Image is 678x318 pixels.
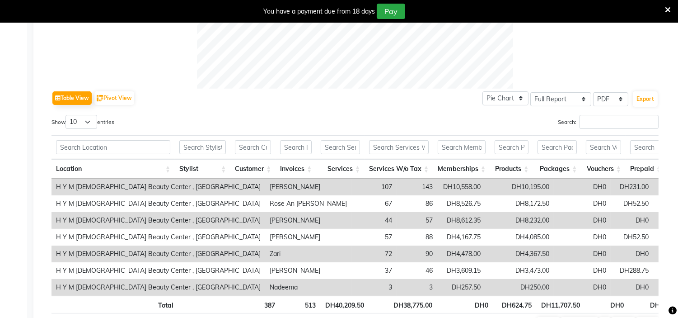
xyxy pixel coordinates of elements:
td: Rose An [PERSON_NAME] [265,195,351,212]
td: DH0 [611,279,653,296]
input: Search Vouchers [586,140,621,154]
th: Invoices: activate to sort column ascending [276,159,316,179]
input: Search Location [56,140,170,154]
th: Stylist: activate to sort column ascending [175,159,230,179]
td: H Y M [DEMOGRAPHIC_DATA] Beauty Center , [GEOGRAPHIC_DATA] [51,279,265,296]
td: DH250.00 [485,279,554,296]
th: 513 [280,296,320,313]
td: 46 [397,262,437,279]
input: Search Packages [538,140,577,154]
td: DH0 [611,246,653,262]
td: DH10,558.00 [437,179,485,195]
th: DH624.75 [493,296,536,313]
td: H Y M [DEMOGRAPHIC_DATA] Beauty Center , [GEOGRAPHIC_DATA] [51,195,265,212]
td: DH52.50 [611,229,653,246]
img: pivot.png [97,95,103,102]
input: Search Invoices [280,140,312,154]
td: 86 [397,195,437,212]
th: Services: activate to sort column ascending [316,159,365,179]
td: DH8,612.35 [437,212,485,229]
td: H Y M [DEMOGRAPHIC_DATA] Beauty Center , [GEOGRAPHIC_DATA] [51,246,265,262]
td: 37 [351,262,397,279]
label: Search: [558,115,659,129]
th: DH0 [584,296,628,313]
th: DH0 [628,296,668,313]
td: DH4,085.00 [485,229,554,246]
button: Table View [52,91,92,105]
td: DH4,167.75 [437,229,485,246]
th: Location: activate to sort column ascending [51,159,175,179]
th: DH38,775.00 [369,296,436,313]
input: Search Services [321,140,360,154]
th: Total [51,296,178,313]
td: 90 [397,246,437,262]
td: DH0 [554,246,611,262]
td: Nadeema [265,279,351,296]
td: 44 [351,212,397,229]
select: Showentries [65,115,97,129]
td: 107 [351,179,397,195]
th: DH0 [437,296,493,313]
td: Zari [265,246,351,262]
button: Pivot View [94,91,134,105]
td: 57 [397,212,437,229]
td: DH0 [554,212,611,229]
td: H Y M [DEMOGRAPHIC_DATA] Beauty Center , [GEOGRAPHIC_DATA] [51,212,265,229]
td: 72 [351,246,397,262]
td: DH0 [554,279,611,296]
td: DH8,232.00 [485,212,554,229]
input: Search Customer [235,140,271,154]
td: 143 [397,179,437,195]
input: Search Stylist [179,140,226,154]
td: DH0 [611,212,653,229]
td: H Y M [DEMOGRAPHIC_DATA] Beauty Center , [GEOGRAPHIC_DATA] [51,229,265,246]
input: Search Memberships [438,140,486,154]
td: DH0 [554,179,611,195]
td: DH0 [554,229,611,246]
label: Show entries [51,115,114,129]
input: Search Prepaid [630,140,661,154]
th: Packages: activate to sort column ascending [533,159,581,179]
td: DH4,367.50 [485,246,554,262]
th: Customer: activate to sort column ascending [230,159,276,179]
td: DH0 [554,262,611,279]
td: H Y M [DEMOGRAPHIC_DATA] Beauty Center , [GEOGRAPHIC_DATA] [51,179,265,195]
td: DH231.00 [611,179,653,195]
td: [PERSON_NAME] [265,179,351,195]
button: Export [633,91,658,107]
td: [PERSON_NAME] [265,229,351,246]
th: Services W/o Tax: activate to sort column ascending [365,159,433,179]
div: You have a payment due from 18 days [263,7,375,16]
td: DH288.75 [611,262,653,279]
th: DH11,707.50 [536,296,584,313]
button: Pay [377,4,405,19]
th: DH40,209.50 [320,296,369,313]
td: DH0 [554,195,611,212]
input: Search: [580,115,659,129]
th: Prepaid: activate to sort column ascending [626,159,666,179]
td: DH10,195.00 [485,179,554,195]
td: DH52.50 [611,195,653,212]
td: DH8,172.50 [485,195,554,212]
td: 88 [397,229,437,246]
td: DH3,609.15 [437,262,485,279]
td: 3 [397,279,437,296]
th: Memberships: activate to sort column ascending [433,159,490,179]
td: [PERSON_NAME] [265,262,351,279]
th: Products: activate to sort column ascending [490,159,533,179]
td: [PERSON_NAME] [265,212,351,229]
input: Search Services W/o Tax [369,140,429,154]
input: Search Products [495,140,528,154]
td: DH257.50 [437,279,485,296]
td: 57 [351,229,397,246]
td: 3 [351,279,397,296]
td: DH3,473.00 [485,262,554,279]
th: Vouchers: activate to sort column ascending [581,159,625,179]
td: DH4,478.00 [437,246,485,262]
td: 67 [351,195,397,212]
th: 387 [234,296,280,313]
td: H Y M [DEMOGRAPHIC_DATA] Beauty Center , [GEOGRAPHIC_DATA] [51,262,265,279]
td: DH8,526.75 [437,195,485,212]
